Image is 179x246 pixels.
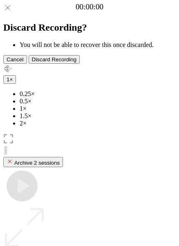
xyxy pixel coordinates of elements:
button: 1× [3,75,16,84]
li: 0.5× [20,98,176,105]
li: You will not be able to recover this once discarded. [20,41,176,49]
button: Archive 2 sessions [3,157,63,167]
h2: Discard Recording? [3,22,176,33]
a: 00:00:00 [76,2,103,11]
li: 2× [20,120,176,127]
li: 1× [20,105,176,112]
li: 0.25× [20,90,176,98]
li: 1.5× [20,112,176,120]
span: 1 [7,76,9,83]
button: Discard Recording [29,55,80,64]
div: Archive 2 sessions [7,158,60,166]
button: Cancel [3,55,27,64]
